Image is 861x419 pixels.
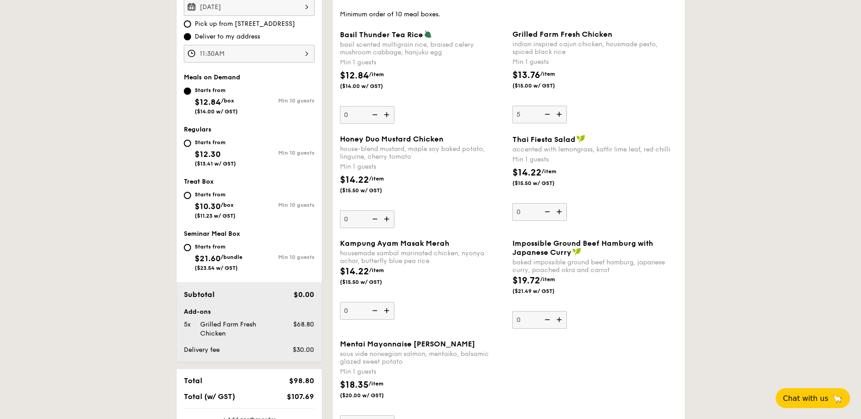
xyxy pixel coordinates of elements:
span: ($11.23 w/ GST) [195,213,236,219]
span: Impossible Ground Beef Hamburg with Japanese Curry [512,239,653,257]
span: $12.30 [195,149,221,159]
span: /item [540,276,555,283]
input: Grilled Farm Fresh Chickenindian inspired cajun chicken, housmade pesto, spiced black riceMin 1 g... [512,106,567,123]
span: Chat with us [783,394,828,403]
span: Seminar Meal Box [184,230,240,238]
span: ($14.00 w/ GST) [195,108,238,115]
span: $14.22 [340,175,369,185]
div: Starts from [195,139,236,146]
span: $10.30 [195,201,221,211]
img: icon-reduce.1d2dbef1.svg [540,203,553,220]
img: icon-vegetarian.fe4039eb.svg [424,30,432,38]
input: Starts from$12.84/box($14.00 w/ GST)Min 10 guests [184,88,191,95]
span: /item [369,175,384,182]
img: icon-add.58712e84.svg [381,106,394,123]
div: Starts from [195,87,238,94]
span: Pick up from [STREET_ADDRESS] [195,19,295,29]
img: icon-vegan.f8ff3823.svg [576,135,585,143]
button: Chat with us🦙 [776,388,850,408]
span: ($23.54 w/ GST) [195,265,238,271]
span: /box [221,97,234,104]
span: 🦙 [832,393,843,404]
div: housemade sambal marinated chicken, nyonya achar, butterfly blue pea rice [340,249,505,265]
span: $107.69 [287,392,314,401]
img: icon-vegan.f8ff3823.svg [572,248,581,256]
span: Subtotal [184,290,215,299]
input: Starts from$12.30($13.41 w/ GST)Min 10 guests [184,140,191,147]
span: $14.22 [340,266,369,277]
input: Kampung Ayam Masak Merahhousemade sambal marinated chicken, nyonya achar, butterfly blue pea rice... [340,302,394,320]
input: Starts from$10.30/box($11.23 w/ GST)Min 10 guests [184,192,191,199]
span: Meals on Demand [184,73,240,81]
span: Honey Duo Mustard Chicken [340,135,443,143]
input: Honey Duo Mustard Chickenhouse-blend mustard, maple soy baked potato, linguine, cherry tomatoMin ... [340,210,394,228]
span: $0.00 [294,290,314,299]
span: Total [184,376,202,385]
img: icon-reduce.1d2dbef1.svg [367,302,381,319]
input: Pick up from [STREET_ADDRESS] [184,20,191,28]
span: /item [369,380,384,387]
div: Min 1 guests [340,367,505,376]
span: /item [369,267,384,273]
div: Starts from [195,191,236,198]
div: Grilled Farm Fresh Chicken [197,320,279,338]
div: Min 10 guests [249,254,315,260]
img: icon-reduce.1d2dbef1.svg [367,210,381,228]
div: Min 1 guests [512,155,678,164]
span: Kampung Ayam Masak Merah [340,239,449,248]
span: $14.22 [512,167,541,178]
div: accented with lemongrass, kaffir lime leaf, red chilli [512,146,678,153]
img: icon-reduce.1d2dbef1.svg [540,311,553,328]
span: $12.84 [340,70,369,81]
input: Impossible Ground Beef Hamburg with Japanese Currybaked impossible ground beef hamburg, japanese ... [512,311,567,329]
img: icon-add.58712e84.svg [381,302,394,319]
span: /item [541,168,556,175]
div: Min 10 guests [249,202,315,208]
div: basil scented multigrain rice, braised celery mushroom cabbage, hanjuku egg [340,41,505,56]
span: ($14.00 w/ GST) [340,83,402,90]
div: indian inspired cajun chicken, housmade pesto, spiced black rice [512,40,678,56]
input: Basil Thunder Tea Ricebasil scented multigrain rice, braised celery mushroom cabbage, hanjuku egg... [340,106,394,124]
span: $18.35 [340,380,369,390]
span: Deliver to my address [195,32,260,41]
img: icon-add.58712e84.svg [553,311,567,328]
span: /bundle [221,254,242,260]
img: icon-add.58712e84.svg [381,210,394,228]
div: Min 10 guests [249,150,315,156]
img: icon-add.58712e84.svg [553,203,567,220]
span: $98.80 [289,376,314,385]
span: ($15.50 w/ GST) [512,180,574,187]
input: Starts from$21.60/bundle($23.54 w/ GST)Min 10 guests [184,244,191,251]
img: icon-reduce.1d2dbef1.svg [367,106,381,123]
div: sous vide norwegian salmon, mentaiko, balsamic glazed sweet potato [340,350,505,365]
img: icon-add.58712e84.svg [553,106,567,123]
span: $13.76 [512,70,540,81]
div: Min 10 guests [249,97,315,104]
span: Basil Thunder Tea Rice [340,30,423,39]
span: ($13.41 w/ GST) [195,161,236,167]
span: ($15.00 w/ GST) [512,82,574,89]
span: $12.84 [195,97,221,107]
div: Min 1 guests [340,162,505,171]
div: house-blend mustard, maple soy baked potato, linguine, cherry tomato [340,145,505,161]
div: Min 1 guests [512,58,678,67]
img: icon-reduce.1d2dbef1.svg [540,106,553,123]
div: Add-ons [184,307,315,317]
span: Total (w/ GST) [184,392,235,401]
span: /box [221,202,234,208]
span: ($21.49 w/ GST) [512,287,574,295]
input: Event time [184,45,315,63]
span: Regulars [184,126,212,133]
span: /item [369,71,384,78]
span: Treat Box [184,178,214,185]
span: ($15.50 w/ GST) [340,187,402,194]
span: $30.00 [293,346,314,354]
span: $21.60 [195,253,221,263]
span: $68.80 [293,321,314,328]
div: Starts from [195,243,242,250]
span: Grilled Farm Fresh Chicken [512,30,612,39]
span: /item [540,71,555,77]
span: Thai Fiesta Salad [512,135,576,144]
span: ($20.00 w/ GST) [340,392,402,399]
span: Delivery fee [184,346,220,354]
